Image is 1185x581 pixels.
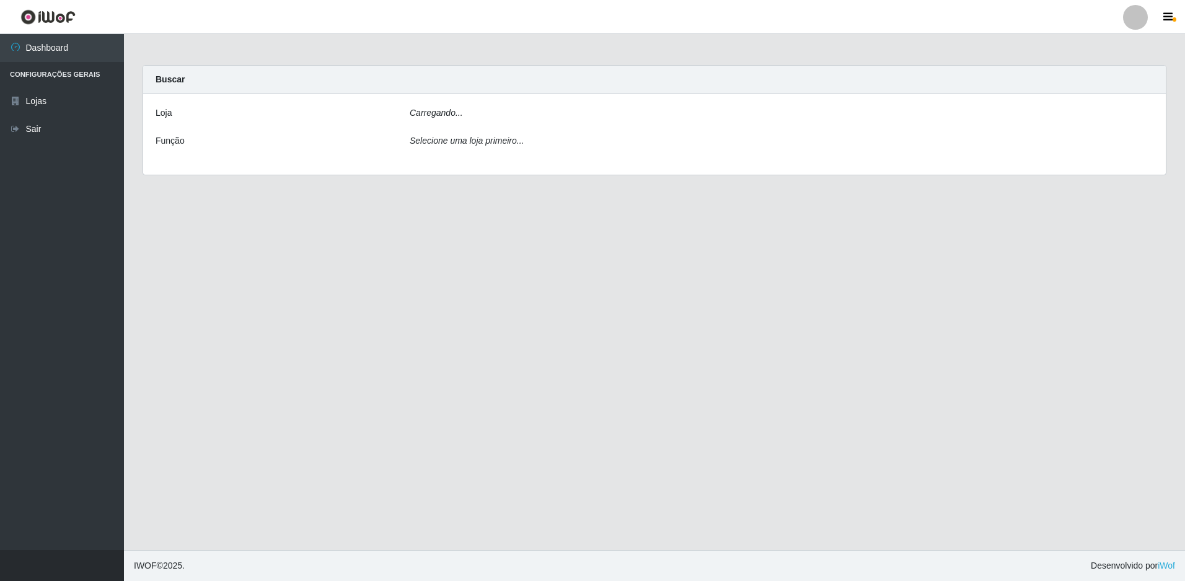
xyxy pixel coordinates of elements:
span: IWOF [134,561,157,570]
i: Selecione uma loja primeiro... [410,136,524,146]
label: Loja [156,107,172,120]
a: iWof [1158,561,1175,570]
span: © 2025 . [134,559,185,572]
label: Função [156,134,185,147]
img: CoreUI Logo [20,9,76,25]
span: Desenvolvido por [1091,559,1175,572]
strong: Buscar [156,74,185,84]
i: Carregando... [410,108,463,118]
